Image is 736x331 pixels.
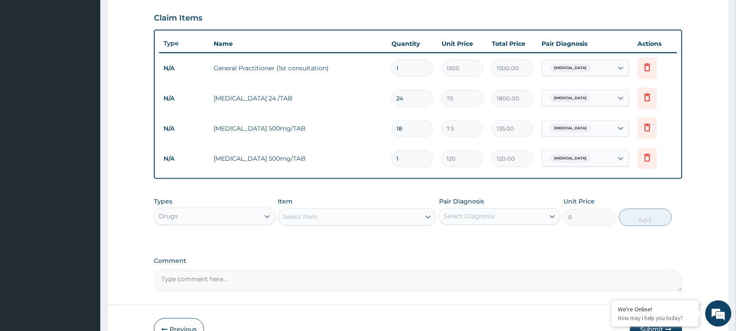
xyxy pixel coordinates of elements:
td: N/A [159,90,209,107]
div: Chat with us now [45,49,147,60]
td: General Practitioner (1st consultation) [209,59,387,77]
label: Item [278,197,293,206]
label: Unit Price [563,197,595,206]
td: [MEDICAL_DATA] 500mg/TAB [209,150,387,167]
label: Pair Diagnosis [439,197,484,206]
div: Select Diagnosis [444,212,495,221]
span: We're online! [51,110,120,198]
td: N/A [159,60,209,76]
div: Select Item [283,213,318,221]
td: N/A [159,151,209,167]
img: d_794563401_company_1708531726252_794563401 [16,44,35,66]
label: Comment [154,258,682,265]
span: [MEDICAL_DATA] [550,94,591,103]
label: Types [154,198,172,206]
th: Actions [634,35,677,52]
span: [MEDICAL_DATA] [550,124,591,133]
th: Type [159,35,209,52]
p: How may I help you today? [618,314,692,322]
button: Add [619,209,672,226]
textarea: Type your message and hit 'Enter' [4,238,166,269]
td: N/A [159,121,209,137]
div: We're Online! [618,305,692,313]
th: Unit Price [437,35,487,52]
th: Name [209,35,387,52]
td: [MEDICAL_DATA] 500mg/TAB [209,120,387,137]
td: [MEDICAL_DATA] 24 /TAB [209,90,387,107]
th: Quantity [387,35,437,52]
div: Minimize live chat window [143,4,164,25]
span: [MEDICAL_DATA] [550,64,591,72]
th: Pair Diagnosis [538,35,634,52]
span: [MEDICAL_DATA] [550,154,591,163]
th: Total Price [487,35,538,52]
h3: Claim Items [154,14,202,23]
div: Drugs [159,212,178,221]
